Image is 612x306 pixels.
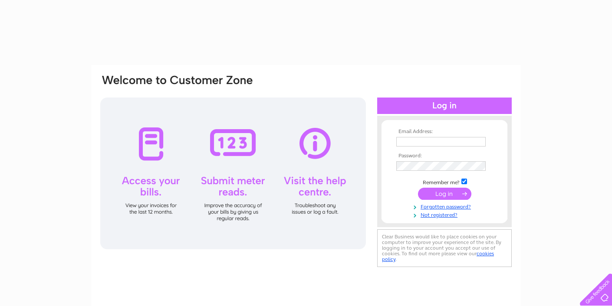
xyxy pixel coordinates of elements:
td: Remember me? [394,177,495,186]
div: Clear Business would like to place cookies on your computer to improve your experience of the sit... [377,229,512,267]
a: Forgotten password? [396,202,495,210]
input: Submit [418,188,471,200]
a: Not registered? [396,210,495,218]
a: cookies policy [382,251,494,262]
th: Password: [394,153,495,159]
th: Email Address: [394,129,495,135]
